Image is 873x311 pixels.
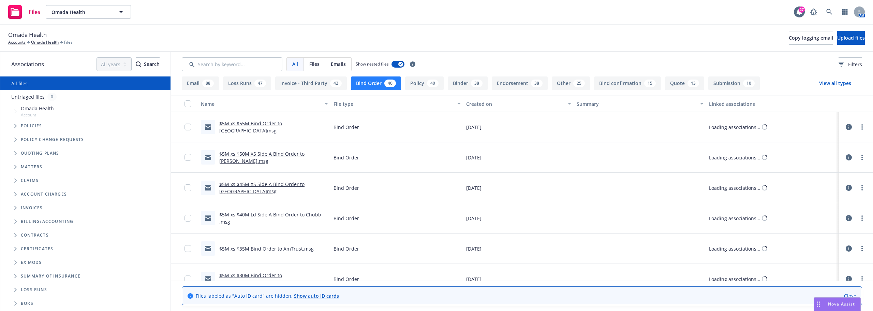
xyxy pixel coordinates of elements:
a: more [858,244,866,253]
span: Matters [21,165,42,169]
div: Created on [466,100,564,108]
span: Files labeled as "Auto ID card" are hidden. [196,292,339,299]
span: Bind Order [334,215,359,222]
div: 10 [743,80,755,87]
input: Toggle Row Selected [184,184,191,191]
button: Submission [708,76,760,90]
button: File type [331,96,463,112]
span: Policy change requests [21,138,84,142]
span: Claims [21,179,39,183]
a: Switch app [838,5,852,19]
div: Loading associations... [709,215,760,222]
span: Bind Order [334,124,359,131]
span: BORs [21,301,33,306]
a: more [858,214,866,222]
span: Bind Order [334,184,359,192]
button: Invoice - Third Party [275,76,347,90]
div: 38 [471,80,483,87]
span: Emails [331,60,346,68]
span: Bind Order [334,275,359,283]
span: Policies [21,124,42,128]
div: Loading associations... [709,275,760,283]
button: Copy logging email [789,31,833,45]
span: Files [64,39,73,45]
div: Tree Example [0,103,171,215]
a: Accounts [8,39,26,45]
button: Linked associations [706,96,839,112]
a: $5M xs $55M Bind Order to [GEOGRAPHIC_DATA]msg [219,120,282,134]
button: Omada Health [46,5,131,19]
span: Bind Order [334,154,359,161]
div: File type [334,100,453,108]
div: 88 [202,80,214,87]
span: Account [21,112,54,118]
button: Nova Assist [814,297,861,311]
a: Close [844,292,856,299]
div: 0 [47,93,57,101]
input: Select all [184,100,191,107]
span: Files [29,9,40,15]
span: Associations [11,60,44,69]
div: Summary [577,100,696,108]
button: Filters [839,57,862,71]
span: [DATE] [466,124,482,131]
button: Upload files [837,31,865,45]
span: Upload files [837,34,865,41]
a: $5M xs $35M Bind Order to AmTrust.msg [219,245,314,252]
span: Ex Mods [21,260,42,265]
button: Policy [405,76,444,90]
button: SearchSearch [136,57,160,71]
a: Omada Health [31,39,59,45]
svg: Search [136,61,141,67]
a: more [858,184,866,192]
button: Endorsement [492,76,548,90]
span: Copy logging email [789,34,833,41]
button: Email [182,76,219,90]
button: View all types [808,76,862,90]
input: Toggle Row Selected [184,215,191,222]
span: Account charges [21,192,67,196]
span: Show nested files [356,61,389,67]
div: 40 [427,80,439,87]
div: 25 [573,80,585,87]
button: Binder [448,76,488,90]
a: $5M xs $45M XS Side A Bind Order to [GEOGRAPHIC_DATA]msg [219,181,305,195]
button: Name [198,96,331,112]
a: more [858,153,866,161]
div: Loading associations... [709,124,760,131]
span: Bind Order [334,245,359,252]
a: Untriaged files [11,93,45,100]
input: Toggle Row Selected [184,154,191,161]
a: Show auto ID cards [294,293,339,299]
div: Loading associations... [709,184,760,192]
input: Toggle Row Selected [184,245,191,252]
span: Files [309,60,320,68]
input: Toggle Row Selected [184,124,191,130]
div: 42 [330,80,342,87]
span: [DATE] [466,275,482,283]
span: Contracts [21,233,49,237]
span: [DATE] [466,154,482,161]
a: Files [5,2,43,22]
div: 13 [687,80,699,87]
span: Filters [839,61,862,68]
div: 27 [799,6,805,13]
button: Bind confirmation [594,76,661,90]
div: 38 [531,80,543,87]
input: Toggle Row Selected [184,275,191,282]
span: Summary of insurance [21,274,80,278]
span: [DATE] [466,215,482,222]
div: 15 [644,80,656,87]
a: Report a Bug [807,5,820,19]
button: Loss Runs [223,76,271,90]
div: Loading associations... [709,245,760,252]
button: Created on [463,96,574,112]
div: 40 [384,80,396,87]
span: Omada Health [8,30,47,39]
a: $5M xs $30M Bind Order to [PERSON_NAME].msg [219,272,282,286]
a: more [858,123,866,131]
div: Search [136,58,160,71]
a: All files [11,80,28,87]
span: Nova Assist [828,301,855,307]
div: Folder Tree Example [0,215,171,310]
